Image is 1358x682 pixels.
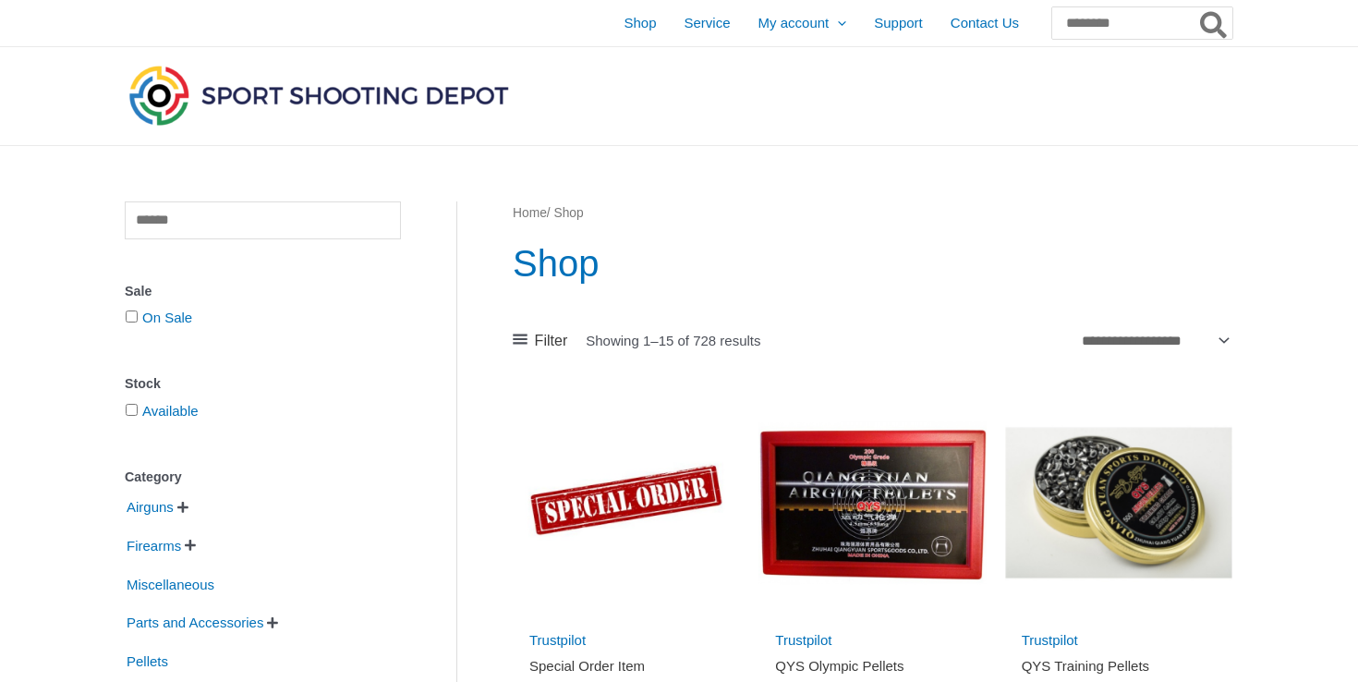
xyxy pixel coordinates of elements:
h2: QYS Training Pellets [1022,657,1216,676]
a: Available [142,403,199,419]
nav: Breadcrumb [513,201,1232,225]
input: On Sale [126,311,138,323]
div: Category [125,464,401,491]
button: Search [1196,7,1232,39]
h2: Special Order Item [529,657,723,676]
img: Special Order Item [513,389,740,616]
a: QYS Olympic Pellets [775,657,969,682]
a: Special Order Item [529,657,723,682]
a: QYS Training Pellets [1022,657,1216,682]
a: Filter [513,327,567,355]
span:  [177,501,188,514]
a: Miscellaneous [125,575,216,591]
span: Miscellaneous [125,569,216,601]
h2: QYS Olympic Pellets [775,657,969,676]
a: Trustpilot [1022,632,1078,648]
span: Parts and Accessories [125,607,265,639]
span:  [267,616,278,629]
a: Parts and Accessories [125,614,265,629]
h1: Shop [513,237,1232,289]
span: Filter [535,327,568,355]
span: Airguns [125,492,176,523]
img: Sport Shooting Depot [125,61,513,129]
a: Trustpilot [775,632,831,648]
a: On Sale [142,310,192,325]
a: Home [513,206,547,220]
img: QYS Olympic Pellets [758,389,986,616]
input: Available [126,404,138,416]
img: QYS Training Pellets [1005,389,1232,616]
a: Pellets [125,652,170,668]
select: Shop order [1074,326,1232,354]
a: Airguns [125,498,176,514]
span: Pellets [125,646,170,677]
span:  [185,539,196,552]
a: Trustpilot [529,632,586,648]
p: Showing 1–15 of 728 results [586,334,760,347]
a: Firearms [125,537,183,553]
span: Firearms [125,530,183,562]
div: Sale [125,278,401,305]
div: Stock [125,371,401,397]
